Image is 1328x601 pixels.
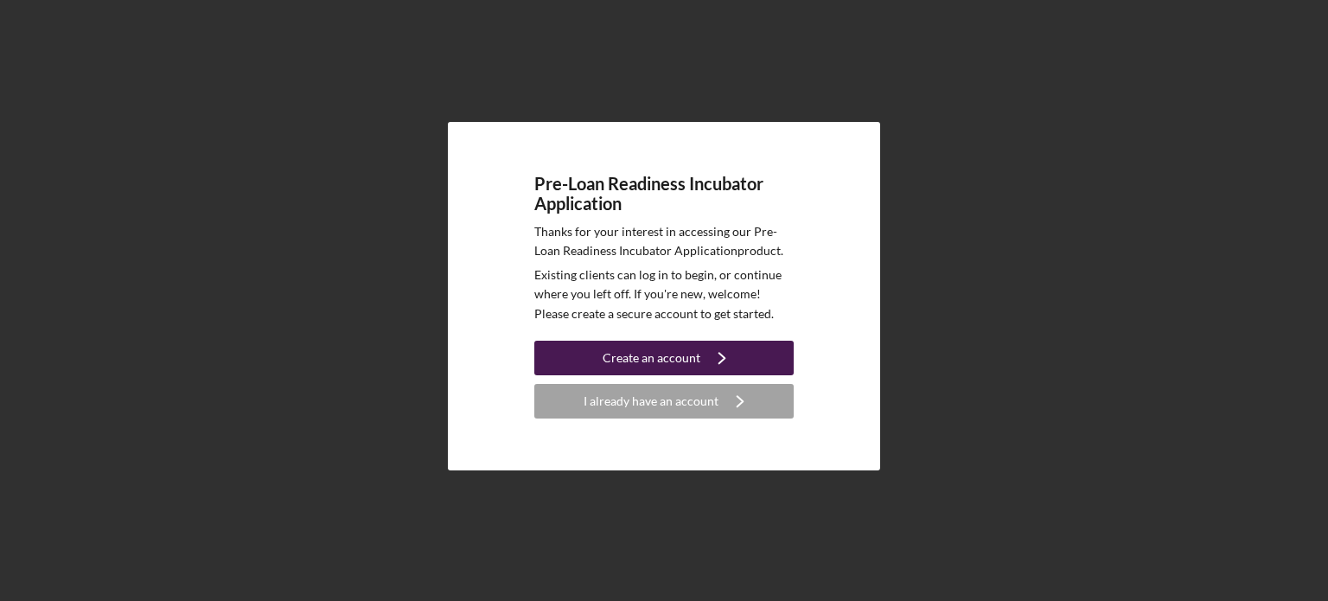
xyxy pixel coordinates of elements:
div: I already have an account [584,384,718,419]
button: Create an account [534,341,794,375]
button: I already have an account [534,384,794,419]
div: Create an account [603,341,700,375]
a: Create an account [534,341,794,380]
p: Existing clients can log in to begin, or continue where you left off. If you're new, welcome! Ple... [534,265,794,323]
h4: Pre-Loan Readiness Incubator Application [534,174,794,214]
p: Thanks for your interest in accessing our Pre-Loan Readiness Incubator Application product. [534,222,794,261]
